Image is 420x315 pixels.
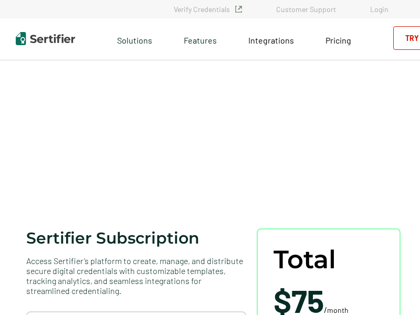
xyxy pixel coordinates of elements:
img: Sertifier | Digital Credentialing Platform [16,32,75,45]
a: Integrations [248,33,294,46]
span: Total [274,245,336,274]
img: Verified [235,6,242,13]
span: Pricing [325,35,351,45]
span: month [327,306,349,314]
span: Sertifier Subscription [26,228,199,248]
span: Integrations [248,35,294,45]
span: Features [184,33,217,46]
a: Login [370,5,388,14]
a: Customer Support [276,5,336,14]
a: Verify Credentials [174,5,242,14]
span: Solutions [117,33,152,46]
span: Access Sertifier’s platform to create, manage, and distribute secure digital credentials with cus... [26,256,246,296]
a: Pricing [325,33,351,46]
